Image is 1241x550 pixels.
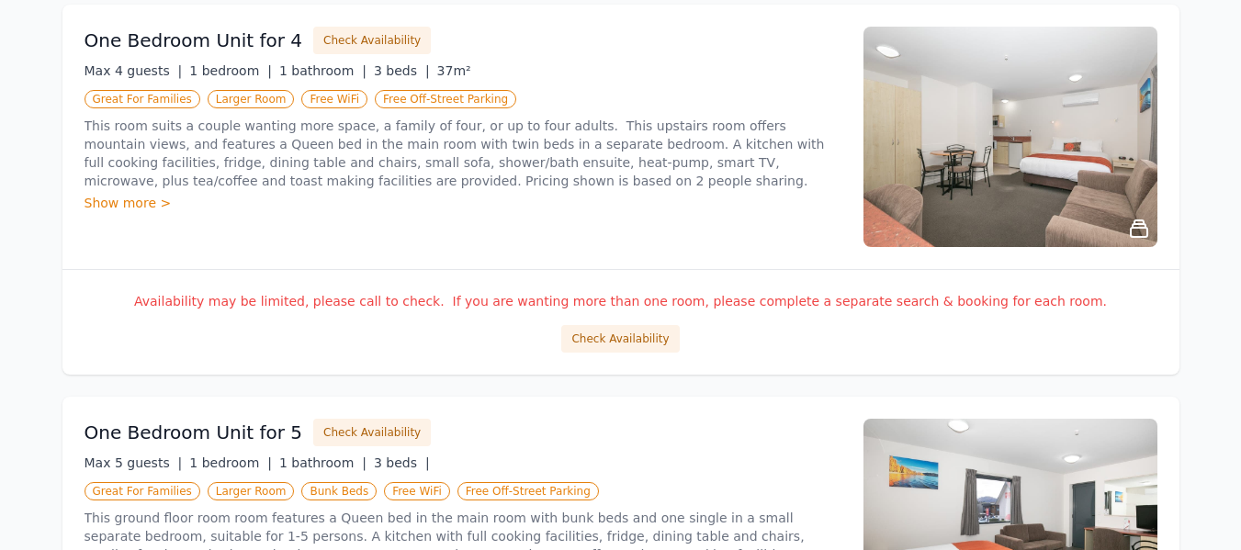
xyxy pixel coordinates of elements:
span: 37m² [437,63,471,78]
span: Great For Families [85,482,200,500]
p: This room suits a couple wanting more space, a family of four, or up to four adults. This upstair... [85,117,841,190]
span: Bunk Beds [301,482,377,500]
p: Availability may be limited, please call to check. If you are wanting more than one room, please ... [85,292,1157,310]
span: Great For Families [85,90,200,108]
span: Free Off-Street Parking [457,482,599,500]
h3: One Bedroom Unit for 5 [85,420,303,445]
span: Max 5 guests | [85,455,183,470]
span: Max 4 guests | [85,63,183,78]
span: Free WiFi [301,90,367,108]
div: Show more > [85,194,841,212]
span: 1 bedroom | [189,455,272,470]
button: Check Availability [313,419,431,446]
span: 1 bathroom | [279,455,367,470]
span: 1 bathroom | [279,63,367,78]
button: Check Availability [561,325,679,353]
h3: One Bedroom Unit for 4 [85,28,303,53]
span: Larger Room [208,90,295,108]
span: Free Off-Street Parking [375,90,516,108]
button: Check Availability [313,27,431,54]
span: 3 beds | [374,455,430,470]
span: Free WiFi [384,482,450,500]
span: 3 beds | [374,63,430,78]
span: 1 bedroom | [189,63,272,78]
span: Larger Room [208,482,295,500]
